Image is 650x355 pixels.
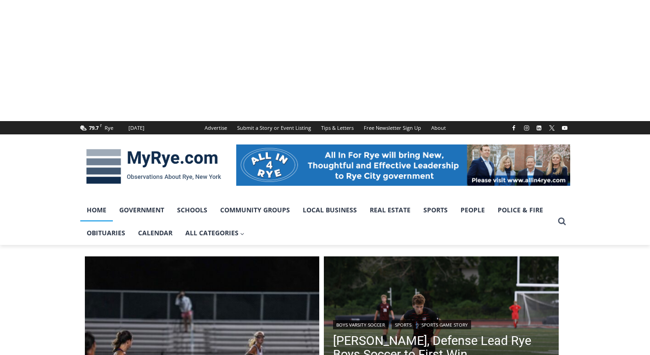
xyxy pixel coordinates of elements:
[508,122,519,133] a: Facebook
[113,199,171,222] a: Government
[171,199,214,222] a: Schools
[236,144,570,186] img: All in for Rye
[426,121,451,134] a: About
[80,199,113,222] a: Home
[417,199,454,222] a: Sports
[89,124,99,131] span: 79.7
[232,121,316,134] a: Submit a Story or Event Listing
[128,124,144,132] div: [DATE]
[200,121,232,134] a: Advertise
[80,199,554,245] nav: Primary Navigation
[316,121,359,134] a: Tips & Letters
[418,320,471,329] a: Sports Game Story
[559,122,570,133] a: YouTube
[392,320,415,329] a: Sports
[105,124,113,132] div: Rye
[333,320,388,329] a: Boys Varsity Soccer
[491,199,550,222] a: Police & Fire
[363,199,417,222] a: Real Estate
[80,143,227,190] img: MyRye.com
[200,121,451,134] nav: Secondary Navigation
[333,318,550,329] div: | |
[296,199,363,222] a: Local Business
[100,123,102,128] span: F
[179,222,251,244] a: All Categories
[521,122,532,133] a: Instagram
[80,222,132,244] a: Obituaries
[454,199,491,222] a: People
[533,122,544,133] a: Linkedin
[546,122,557,133] a: X
[214,199,296,222] a: Community Groups
[554,213,570,230] button: View Search Form
[132,222,179,244] a: Calendar
[359,121,426,134] a: Free Newsletter Sign Up
[185,228,245,238] span: All Categories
